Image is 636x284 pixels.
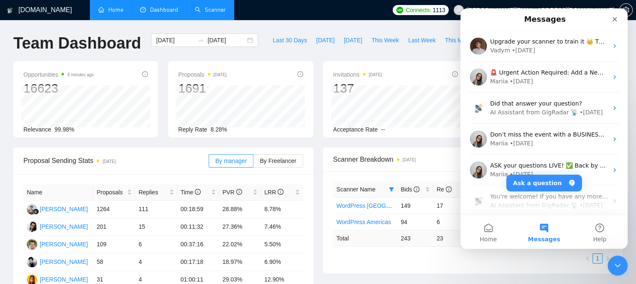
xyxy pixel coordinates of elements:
time: [DATE] [369,72,382,77]
span: to [197,37,204,44]
div: Mariia [30,131,48,139]
span: info-circle [446,186,452,192]
iframe: Intercom live chat [460,8,628,249]
button: Help [112,207,167,240]
td: 7.46% [261,218,303,236]
span: Replies [138,188,167,197]
div: 16623 [23,80,94,96]
td: 27.36% [219,218,261,236]
td: 6 [433,214,469,230]
time: 8 minutes ago [67,72,94,77]
span: Dashboard [150,6,178,13]
span: info-circle [236,189,242,195]
button: right [603,253,613,263]
div: • [DATE] [49,131,73,139]
div: • [DATE] [49,162,73,170]
span: 99.98% [54,126,74,133]
input: Start date [156,36,194,45]
span: Scanner Name [337,186,375,193]
button: left [582,253,593,263]
span: -- [381,126,385,133]
img: PK [27,222,37,232]
th: Proposals [93,184,135,201]
a: setting [619,7,633,13]
div: Mariia [30,162,48,170]
span: Connects: [406,5,431,15]
div: • [DATE] [119,100,143,108]
td: 1264 [93,201,135,218]
td: 4 [135,253,177,271]
div: [PERSON_NAME] [40,204,88,214]
button: [DATE] [312,34,339,47]
span: left [585,256,590,261]
td: 00:17:18 [177,253,219,271]
td: 00:18:59 [177,201,219,218]
td: 00:11:32 [177,218,219,236]
time: [DATE] [214,72,227,77]
button: Last 30 Days [268,34,312,47]
a: WordPress Americas [337,219,391,225]
button: This Week [367,34,404,47]
span: filter [387,183,396,196]
span: PVR [222,189,242,196]
span: Scanner Breakdown [333,154,613,165]
span: 8.28% [211,126,227,133]
td: 28.88% [219,201,261,218]
td: 109 [93,236,135,253]
td: 111 [135,201,177,218]
span: info-circle [297,71,303,77]
td: 201 [93,218,135,236]
span: Re [437,186,452,193]
div: [PERSON_NAME] [40,257,88,266]
td: 22.02% [219,236,261,253]
img: gigradar-bm.png [33,209,39,214]
time: [DATE] [102,159,115,164]
span: Proposals [97,188,125,197]
td: 58 [93,253,135,271]
span: info-circle [142,71,148,77]
iframe: Intercom live chat [608,256,628,276]
span: Opportunities [23,70,94,80]
span: user [456,7,462,13]
td: 94 [397,214,433,230]
button: setting [619,3,633,17]
div: 137 [333,80,382,96]
span: Time [181,189,201,196]
span: info-circle [414,186,419,192]
div: [PERSON_NAME] [40,275,88,284]
span: Bids [401,186,419,193]
img: logo [7,4,13,17]
img: Profile image for AI Assistant from GigRadar 📡 [10,184,26,201]
a: searchScanner [195,6,226,13]
li: 1 [593,253,603,263]
div: • [DATE] [49,69,73,77]
div: AI Assistant from GigRadar 📡 [30,100,117,108]
img: Profile image for AI Assistant from GigRadar 📡 [10,91,26,108]
a: PK[PERSON_NAME] [27,223,88,230]
td: 00:37:16 [177,236,219,253]
span: Home [19,228,36,234]
span: By manager [215,157,247,164]
td: 149 [397,197,433,214]
td: 5.50% [261,236,303,253]
a: MF[PERSON_NAME] [27,240,88,247]
a: OK[PERSON_NAME] [27,258,88,265]
span: [DATE] [316,36,335,45]
span: LRR [264,189,284,196]
span: info-circle [195,189,201,195]
button: Last Week [404,34,440,47]
span: setting [620,7,632,13]
span: Last Week [408,36,436,45]
span: swap-right [197,37,204,44]
span: Proposal Sending Stats [23,155,209,166]
a: RF[PERSON_NAME] [27,205,88,212]
span: This Month [445,36,474,45]
span: info-circle [278,189,284,195]
span: right [605,256,610,261]
td: 23 [433,230,469,246]
img: RF [27,204,37,214]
